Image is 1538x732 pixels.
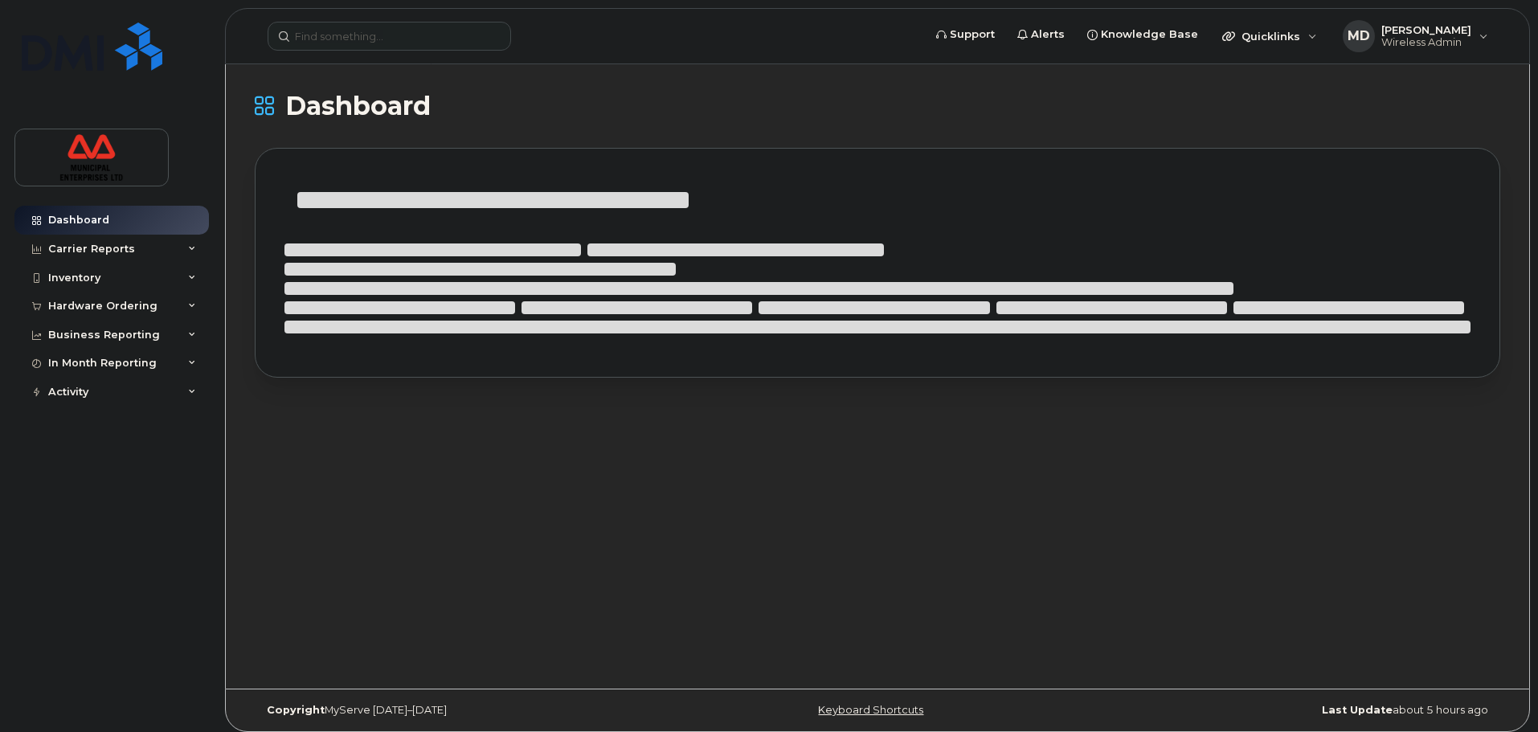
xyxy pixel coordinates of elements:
[1085,704,1500,717] div: about 5 hours ago
[255,704,670,717] div: MyServe [DATE]–[DATE]
[267,704,325,716] strong: Copyright
[285,94,431,118] span: Dashboard
[818,704,923,716] a: Keyboard Shortcuts
[1322,704,1393,716] strong: Last Update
